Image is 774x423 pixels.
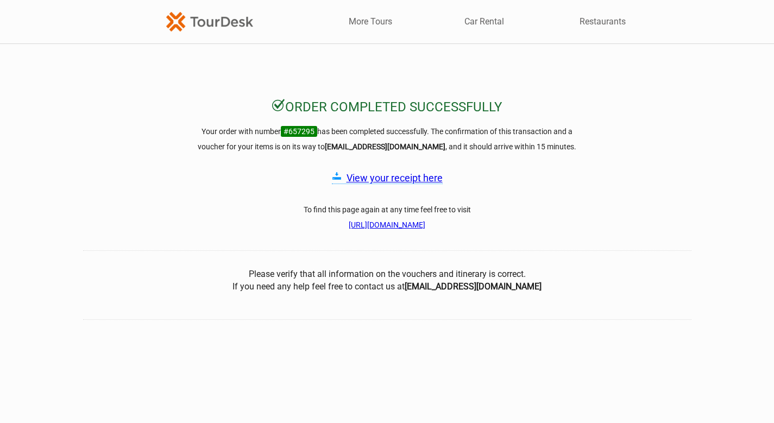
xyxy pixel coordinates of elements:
[580,16,626,28] a: Restaurants
[281,126,317,137] span: #657295
[192,202,583,232] h3: To find this page again at any time feel free to visit
[192,124,583,154] h3: Your order with number has been completed successfully. The confirmation of this transaction and ...
[349,16,392,28] a: More Tours
[464,16,504,28] a: Car Rental
[349,220,425,229] a: [URL][DOMAIN_NAME]
[405,281,542,292] b: [EMAIL_ADDRESS][DOMAIN_NAME]
[83,268,691,293] center: Please verify that all information on the vouchers and itinerary is correct. If you need any help...
[166,12,253,31] img: TourDesk-logo-td-orange-v1.png
[347,172,443,184] a: View your receipt here
[325,142,445,151] strong: [EMAIL_ADDRESS][DOMAIN_NAME]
